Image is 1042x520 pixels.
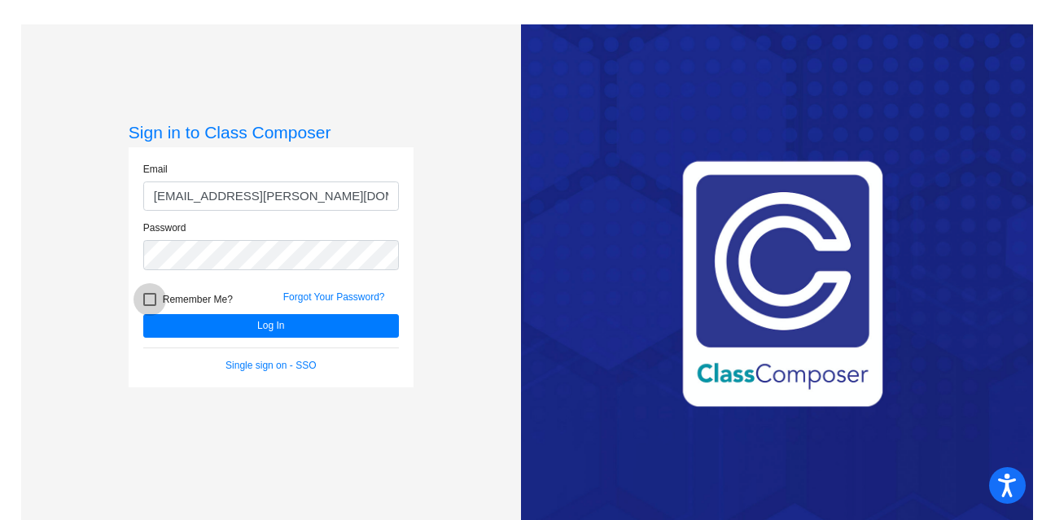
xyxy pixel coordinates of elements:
[225,360,316,371] a: Single sign on - SSO
[129,122,414,142] h3: Sign in to Class Composer
[283,291,385,303] a: Forgot Your Password?
[143,314,399,338] button: Log In
[143,162,168,177] label: Email
[143,221,186,235] label: Password
[163,290,233,309] span: Remember Me?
